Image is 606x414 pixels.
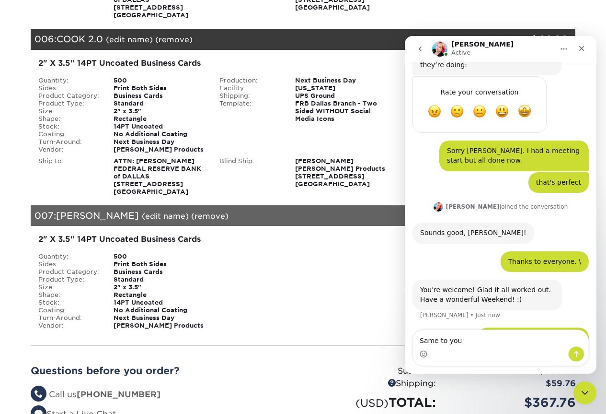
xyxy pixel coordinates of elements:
div: TOTAL: [303,393,443,412]
div: FRB Dallas Branch - Two Sided WITHOUT Social Media Icons [288,100,394,123]
a: (remove) [191,212,229,221]
small: (USD) [355,397,389,409]
div: 2" x 3.5" [106,107,212,115]
div: Print Both Sides [106,260,212,268]
div: Quantity: [31,253,107,260]
div: 006: [31,29,485,50]
div: Production: [212,77,288,84]
div: Shape: [31,291,107,299]
div: Rectangle [106,115,212,123]
div: Standard [106,276,212,284]
div: Business Cards [106,268,212,276]
div: [US_STATE] [288,84,394,92]
div: Product Category: [31,92,107,100]
div: $59.76 [443,378,583,390]
div: Shipping: [401,58,568,67]
h2: Questions before you order? [31,365,296,377]
div: Turn-Around: [31,314,107,322]
iframe: Intercom live chat [405,36,596,374]
div: Size: [31,284,107,291]
div: [PERSON_NAME] Products [106,146,212,154]
div: Vendor: [31,146,107,154]
strong: ATTN: [PERSON_NAME] FEDERAL RESERVE BANK of DALLAS [STREET_ADDRESS] [GEOGRAPHIC_DATA] [114,157,201,195]
div: Turn-Around: [31,138,107,146]
a: (remove) [155,35,193,44]
span: COOK 2.0 [57,34,103,44]
div: Subtotal: [303,365,443,378]
div: Next Business Day [288,77,394,84]
strong: [PERSON_NAME] [PERSON_NAME] Products [STREET_ADDRESS] [GEOGRAPHIC_DATA] [295,157,385,188]
div: $367.76 [443,393,583,412]
div: Coating: [31,130,107,138]
div: Rectangle [106,291,212,299]
div: 14PT Uncoated [106,123,212,130]
div: Business Cards [106,92,212,100]
div: 2" X 3.5" 14PT Uncoated Business Cards [38,234,387,245]
div: Stock: [31,299,107,307]
div: Facility: [212,84,288,92]
div: Product Type: [31,276,107,284]
div: 14PT Uncoated [106,299,212,307]
div: No Additional Coating [106,307,212,314]
div: Sides: [31,260,107,268]
div: 500 [106,77,212,84]
div: [PERSON_NAME] Products [106,322,212,330]
div: Shipping: [212,92,288,100]
div: Shape: [31,115,107,123]
span: [PERSON_NAME] [56,210,139,221]
div: Ship to: [31,157,107,196]
div: Coating: [31,307,107,314]
div: $44.00 [485,32,569,47]
div: Shipping: [303,378,443,390]
div: 2" X 3.5" 14PT Uncoated Business Cards [38,58,387,69]
div: Print Both Sides [106,84,212,92]
div: Stock: [31,123,107,130]
strong: [PHONE_NUMBER] [77,390,160,399]
div: Product Category: [31,268,107,276]
div: 500 [106,253,212,260]
div: Sides: [31,84,107,92]
li: Call us [31,389,296,401]
div: Quantity: [31,77,107,84]
div: Size: [31,107,107,115]
div: No Additional Coating [106,130,212,138]
div: Product Type: [31,100,107,107]
div: UPS Ground [288,92,394,100]
iframe: Google Customer Reviews [2,385,81,411]
div: Next Business Day [106,138,212,146]
div: Template: [212,100,288,123]
iframe: Intercom live chat [573,381,596,404]
div: Vendor: [31,322,107,330]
